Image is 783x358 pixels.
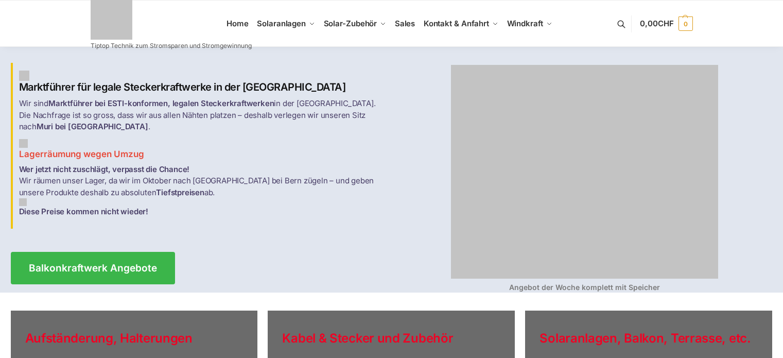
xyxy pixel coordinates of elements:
span: Solaranlagen [257,19,306,28]
span: Windkraft [507,19,543,28]
span: Balkonkraftwerk Angebote [29,263,157,273]
img: Home 1 [19,71,29,81]
img: Home 2 [19,139,28,148]
strong: Marktführer bei ESTI-konformen, legalen Steckerkraftwerken [48,98,274,108]
strong: Wer jetzt nicht zuschlägt, verpasst die Chance! [19,164,190,174]
a: Kontakt & Anfahrt [419,1,502,47]
p: Tiptop Technik zum Stromsparen und Stromgewinnung [91,43,252,49]
span: Kontakt & Anfahrt [424,19,489,28]
strong: Angebot der Woche komplett mit Speicher [509,283,660,292]
img: Home 3 [19,198,27,206]
a: Windkraft [502,1,556,47]
strong: Diese Preise kommen nicht wieder! [19,207,148,216]
p: Wir räumen unser Lager, da wir im Oktober nach [GEOGRAPHIC_DATA] bei Bern zügeln – und geben unse... [19,164,386,218]
h2: Marktführer für legale Steckerkraftwerke in der [GEOGRAPHIC_DATA] [19,71,386,94]
span: Sales [395,19,415,28]
strong: Tiefstpreisen [156,187,204,197]
a: Solaranlagen [253,1,319,47]
a: Sales [390,1,419,47]
a: 0,00CHF 0 [640,8,692,39]
h3: Lagerräumung wegen Umzug [19,139,386,161]
a: Solar-Zubehör [319,1,390,47]
img: Home 4 [451,65,718,279]
span: Solar-Zubehör [324,19,377,28]
span: 0 [678,16,693,31]
span: CHF [658,19,674,28]
span: 0,00 [640,19,673,28]
strong: Muri bei [GEOGRAPHIC_DATA] [37,122,148,131]
a: Balkonkraftwerk Angebote [11,252,175,284]
p: Wir sind in der [GEOGRAPHIC_DATA]. Die Nachfrage ist so gross, dass wir aus allen Nähten platzen ... [19,98,386,133]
